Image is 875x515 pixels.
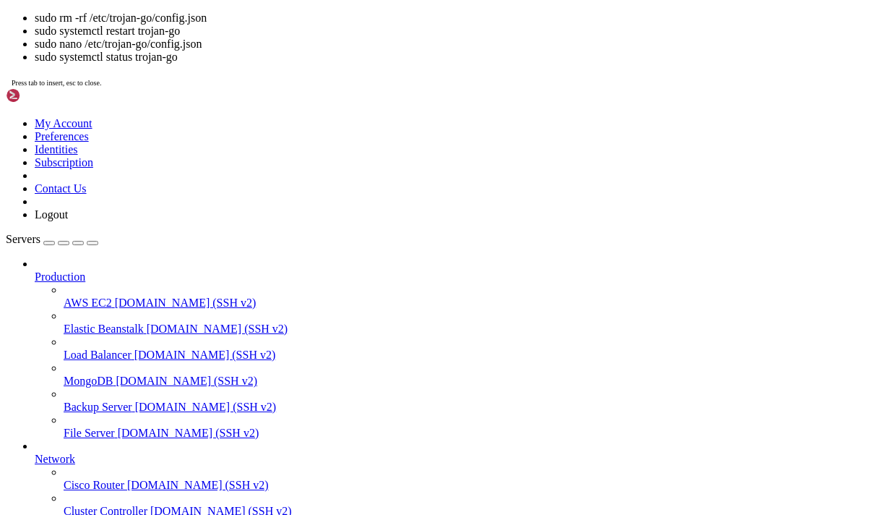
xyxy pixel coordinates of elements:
span: [DOMAIN_NAME] (SSH v2) [118,427,259,439]
a: Network [35,453,869,466]
a: Identities [35,143,78,156]
span: Cisco Router [64,479,124,491]
a: Production [35,271,869,284]
span: ubuntu@instance-20250904-1627 [6,163,173,174]
li: sudo systemctl status trojan-go [35,51,869,64]
span: Press tab to insert, esc to close. [12,79,101,87]
a: My Account [35,117,92,129]
a: Elastic Beanstalk [DOMAIN_NAME] (SSH v2) [64,323,869,336]
x-row: : $ sudo rm -rf /etc/trojan-go/config.json [6,149,686,162]
img: Shellngn [6,88,89,103]
x-row: * Documentation: [URL][DOMAIN_NAME] [6,32,686,45]
span: [DOMAIN_NAME] (SSH v2) [115,297,257,309]
x-row: Welcome to Ubuntu 24.04.2 LTS (GNU/Linux 6.14.0-1009-oracle aarch64) [6,6,686,19]
span: MongoDB [64,375,113,387]
a: Subscription [35,156,93,169]
li: Elastic Beanstalk [DOMAIN_NAME] (SSH v2) [64,310,869,336]
a: Load Balancer [DOMAIN_NAME] (SSH v2) [64,349,869,362]
li: Production [35,257,869,440]
span: Servers [6,233,40,245]
a: Servers [6,233,98,245]
li: MongoDB [DOMAIN_NAME] (SSH v2) [64,362,869,388]
span: AWS EC2 [64,297,112,309]
x-row: not required on a system that users do not log into. [6,97,686,110]
x-row: : $ sudo [6,162,686,175]
span: [DOMAIN_NAME] (SSH v2) [127,479,269,491]
span: [DOMAIN_NAME] (SSH v2) [135,401,277,413]
span: Production [35,271,85,283]
a: MongoDB [DOMAIN_NAME] (SSH v2) [64,375,869,388]
span: ~ [179,150,185,161]
span: Elastic Beanstalk [64,323,144,335]
a: Contact Us [35,182,87,195]
span: ubuntu@instance-20250904-1627 [6,150,173,161]
li: sudo rm -rf /etc/trojan-go/config.json [35,12,869,25]
span: [DOMAIN_NAME] (SSH v2) [147,323,288,335]
span: Load Balancer [64,349,132,361]
x-row: This system has been minimized by removing packages and content that are [6,84,686,97]
span: [DOMAIN_NAME] (SSH v2) [134,349,276,361]
li: sudo systemctl restart trojan-go [35,25,869,38]
a: AWS EC2 [DOMAIN_NAME] (SSH v2) [64,297,869,310]
li: File Server [DOMAIN_NAME] (SSH v2) [64,414,869,440]
span: ~ [179,163,185,174]
li: sudo nano /etc/trojan-go/config.json [35,38,869,51]
x-row: To restore this content, you can run the 'unminimize' command. [6,123,686,136]
li: AWS EC2 [DOMAIN_NAME] (SSH v2) [64,284,869,310]
a: Backup Server [DOMAIN_NAME] (SSH v2) [64,401,869,414]
span: Backup Server [64,401,132,413]
a: Logout [35,208,68,221]
span: [DOMAIN_NAME] (SSH v2) [116,375,257,387]
span: File Server [64,427,115,439]
li: Cisco Router [DOMAIN_NAME] (SSH v2) [64,466,869,492]
x-row: Last login: [DATE] from [TECHNICAL_ID] [6,136,686,149]
a: File Server [DOMAIN_NAME] (SSH v2) [64,427,869,440]
x-row: * Support: [URL][DOMAIN_NAME] [6,58,686,71]
div: (37, 12) [231,162,237,175]
a: Preferences [35,130,89,142]
a: Cisco Router [DOMAIN_NAME] (SSH v2) [64,479,869,492]
li: Load Balancer [DOMAIN_NAME] (SSH v2) [64,336,869,362]
span: Network [35,453,75,465]
li: Backup Server [DOMAIN_NAME] (SSH v2) [64,388,869,414]
x-row: * Management: [URL][DOMAIN_NAME] [6,45,686,58]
